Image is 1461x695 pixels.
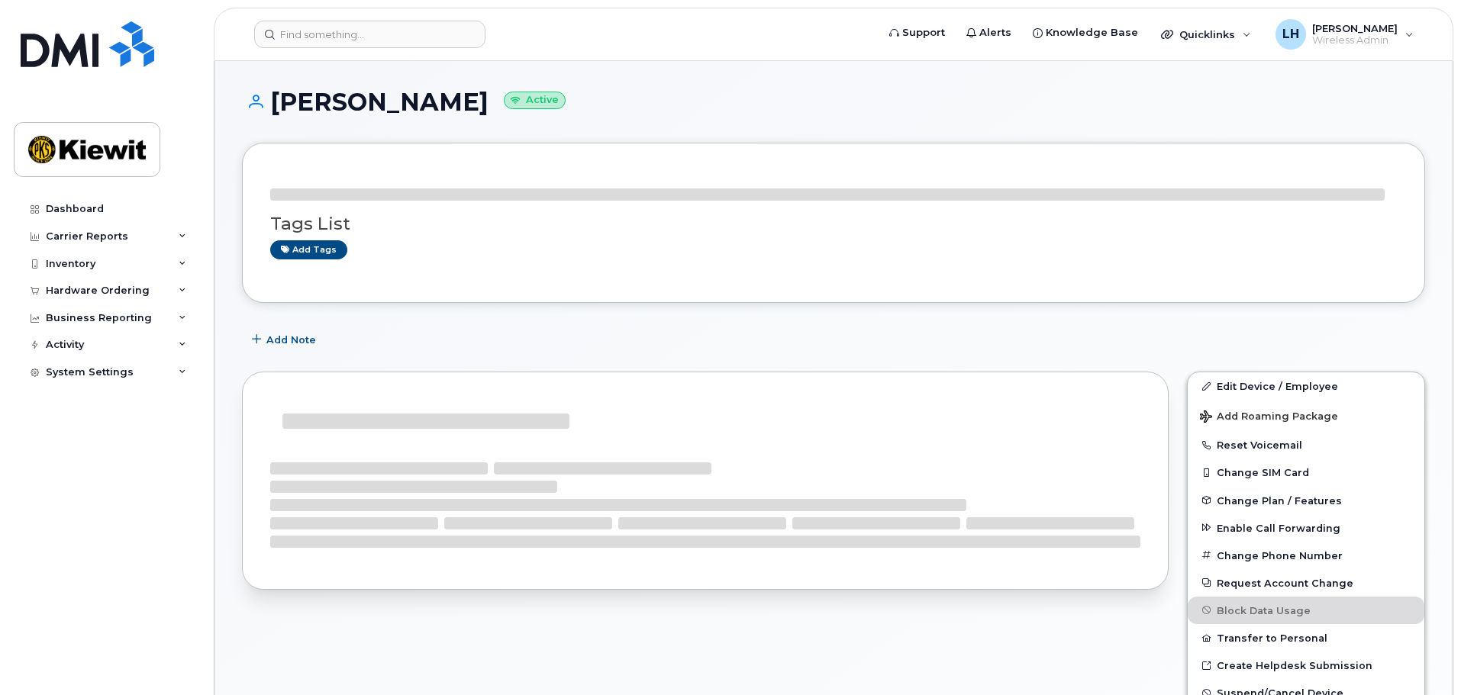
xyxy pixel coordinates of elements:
button: Change Phone Number [1188,542,1424,569]
button: Request Account Change [1188,569,1424,597]
button: Transfer to Personal [1188,624,1424,652]
button: Enable Call Forwarding [1188,514,1424,542]
span: Add Note [266,333,316,347]
h3: Tags List [270,214,1397,233]
button: Change Plan / Features [1188,487,1424,514]
span: Enable Call Forwarding [1217,522,1340,533]
a: Create Helpdesk Submission [1188,652,1424,679]
button: Change SIM Card [1188,459,1424,486]
button: Block Data Usage [1188,597,1424,624]
button: Add Note [242,326,329,353]
h1: [PERSON_NAME] [242,88,1425,115]
small: Active [504,92,566,109]
span: Change Plan / Features [1217,494,1342,506]
a: Edit Device / Employee [1188,372,1424,400]
a: Add tags [270,240,347,259]
span: Add Roaming Package [1200,410,1338,425]
button: Reset Voicemail [1188,431,1424,459]
button: Add Roaming Package [1188,400,1424,431]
